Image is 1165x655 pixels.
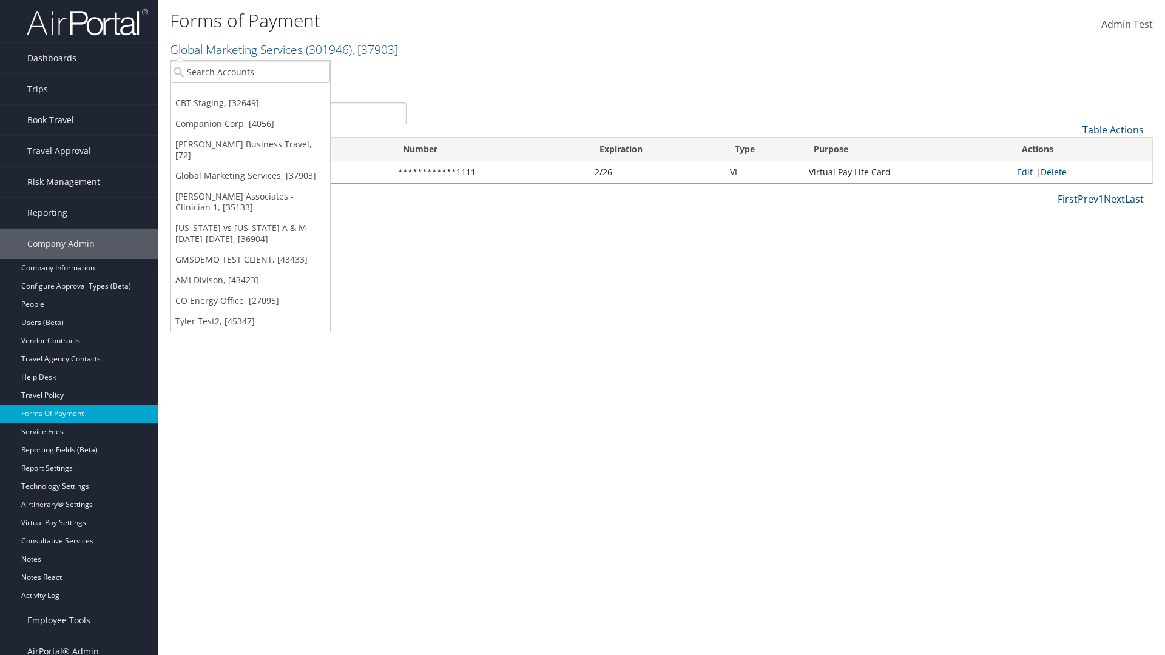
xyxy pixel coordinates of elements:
[27,167,100,197] span: Risk Management
[171,249,330,270] a: GMSDEMO TEST CLIENT, [43433]
[589,138,724,161] th: Expiration: activate to sort column ascending
[27,136,91,166] span: Travel Approval
[171,218,330,249] a: [US_STATE] vs [US_STATE] A & M [DATE]-[DATE], [36904]
[724,161,803,183] td: VI
[171,291,330,311] a: CO Energy Office, [27095]
[171,93,330,113] a: CBT Staging, [32649]
[171,113,330,134] a: Companion Corp, [4056]
[171,166,330,186] a: Global Marketing Services, [37903]
[1078,192,1098,206] a: Prev
[392,138,589,161] th: Number
[803,138,1011,161] th: Purpose: activate to sort column descending
[171,270,330,291] a: AMI Divison, [43423]
[1101,6,1153,44] a: Admin Test
[170,41,398,58] a: Global Marketing Services
[589,161,724,183] td: 2/26
[27,74,48,104] span: Trips
[1011,138,1152,161] th: Actions
[1104,192,1125,206] a: Next
[306,41,352,58] span: ( 301946 )
[1041,166,1067,178] a: Delete
[27,8,148,36] img: airportal-logo.png
[352,41,398,58] span: , [ 37903 ]
[171,134,330,166] a: [PERSON_NAME] Business Travel, [72]
[1058,192,1078,206] a: First
[1011,161,1152,183] td: |
[1098,192,1104,206] a: 1
[27,229,95,259] span: Company Admin
[803,161,1011,183] td: Virtual Pay Lite Card
[1101,18,1153,31] span: Admin Test
[1082,123,1144,136] a: Table Actions
[27,198,67,228] span: Reporting
[170,8,825,33] h1: Forms of Payment
[171,186,330,218] a: [PERSON_NAME] Associates - Clinician 1, [35133]
[171,61,330,83] input: Search Accounts
[724,138,803,161] th: Type
[1125,192,1144,206] a: Last
[27,105,74,135] span: Book Travel
[1017,166,1033,178] a: Edit
[27,605,90,636] span: Employee Tools
[171,311,330,332] a: Tyler Test2, [45347]
[27,43,76,73] span: Dashboards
